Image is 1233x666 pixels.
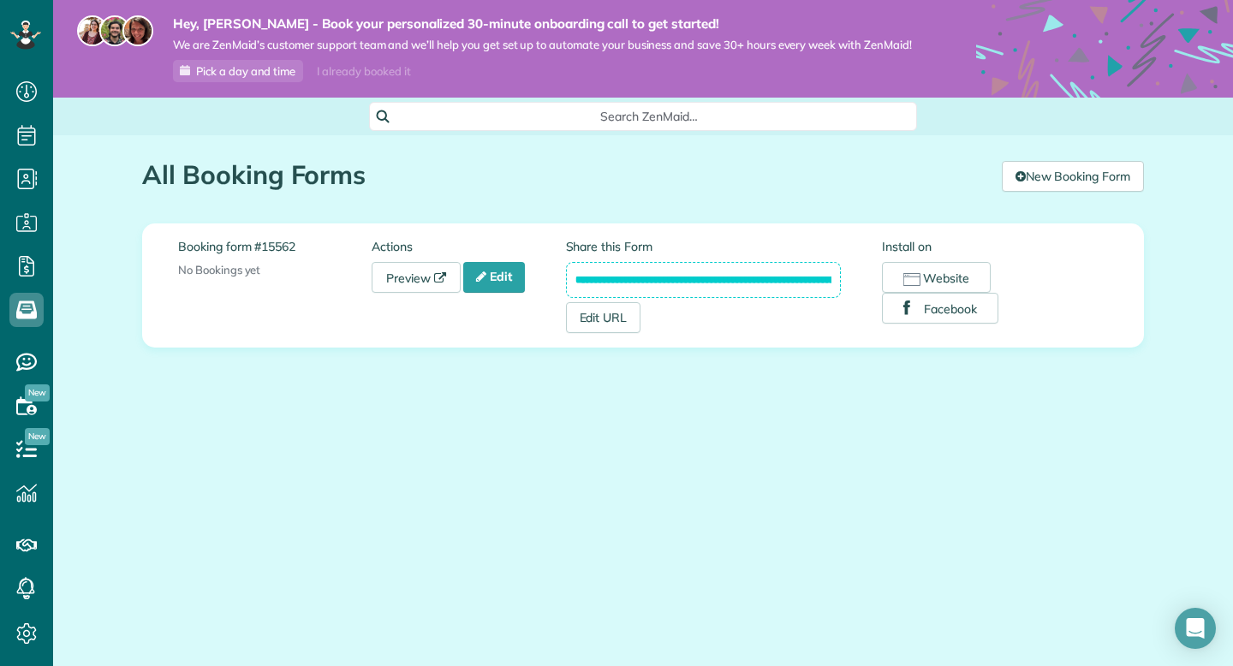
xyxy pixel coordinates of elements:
a: Edit URL [566,302,641,333]
span: Pick a day and time [196,64,295,78]
h1: All Booking Forms [142,161,989,189]
a: New Booking Form [1002,161,1144,192]
span: We are ZenMaid’s customer support team and we’ll help you get set up to automate your business an... [173,38,912,52]
strong: Hey, [PERSON_NAME] - Book your personalized 30-minute onboarding call to get started! [173,15,912,33]
a: Pick a day and time [173,60,303,82]
button: Website [882,262,991,293]
div: I already booked it [307,61,420,82]
img: michelle-19f622bdf1676172e81f8f8fba1fb50e276960ebfe0243fe18214015130c80e4.jpg [122,15,153,46]
span: New [25,384,50,401]
label: Share this Form [566,238,842,255]
span: New [25,428,50,445]
a: Edit [463,262,525,293]
img: maria-72a9807cf96188c08ef61303f053569d2e2a8a1cde33d635c8a3ac13582a053d.jpg [77,15,108,46]
span: No Bookings yet [178,263,260,277]
button: Facebook [882,293,998,324]
label: Booking form #15562 [178,238,372,255]
img: jorge-587dff0eeaa6aab1f244e6dc62b8924c3b6ad411094392a53c71c6c4a576187d.jpg [99,15,130,46]
label: Install on [882,238,1108,255]
label: Actions [372,238,565,255]
div: Open Intercom Messenger [1175,608,1216,649]
a: Preview [372,262,461,293]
